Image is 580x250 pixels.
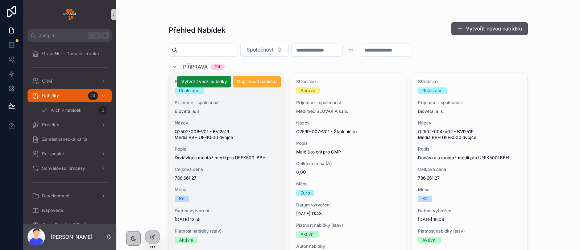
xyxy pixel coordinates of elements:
span: Projekty [42,122,59,128]
div: scrollable content [23,42,116,224]
span: Archív nabídek [51,107,82,113]
div: Kč [179,196,185,202]
a: Schvalovací procesy [28,162,112,175]
span: 0,00 [296,169,400,175]
a: Archív nabídek0 [36,104,112,117]
span: Development [42,193,70,199]
span: Měna [175,187,278,193]
div: Realizace [422,87,443,94]
span: Dodávka a montáž médií pro UFFK500l BBH [175,155,278,161]
p: [PERSON_NAME] [51,233,92,241]
div: Správa [301,87,315,94]
span: Dodávka a montáž médií pro UFFK500l BBH [418,155,522,161]
span: [DATE] 13:55 [175,217,278,222]
span: Q2599-007-V01 - Školeníčko [296,129,400,135]
span: Středisko [418,79,522,85]
span: [DATE] 16:06 [418,217,522,222]
span: 786 661,27 [175,175,278,181]
span: Datum vytvoření [175,208,278,214]
span: Datum vytvoření [296,202,400,208]
a: Projekty [28,118,112,131]
span: Duplikovat nabídku [237,79,277,85]
span: Název [296,120,400,126]
span: Příjemce - společnost [418,100,522,106]
span: Společnost [246,46,274,53]
span: Ctrl [88,32,101,39]
span: Zaměstnanecká karta [42,136,87,142]
div: Realizace [179,87,199,94]
span: K [102,33,108,38]
span: Datum vytvoření [418,208,522,214]
div: 24 [215,64,220,70]
p: to [348,46,354,54]
a: Ceník Položek & Profesí [28,218,112,231]
span: Vytvořit verzi nabídky [181,79,227,85]
span: [DATE] 11:43 [296,211,400,217]
span: Měna [418,187,522,193]
span: Název [418,120,522,126]
a: Nápověda [28,204,112,217]
a: Bioveta, a. s. [418,108,444,114]
h1: Přehled Nabídek [169,25,225,35]
span: Nápověda [42,208,63,213]
span: Autor nabídky [296,243,400,249]
div: Kč [422,196,428,202]
span: Název [175,120,278,126]
a: Medimex SLOVAKIA s.r.o. [296,108,348,114]
span: GrapeNet - Domací stránka [42,51,99,57]
span: Ceník Položek & Profesí [42,222,91,228]
span: Celková cena (A) [296,161,400,167]
span: Celková cena [175,167,278,172]
span: Středisko [296,79,400,85]
span: 786 661,27 [418,175,522,181]
span: Personální [42,151,64,157]
span: Popis [418,146,522,152]
span: Příjemce - společnost [296,100,400,106]
a: Personální [28,147,112,160]
img: App logo [63,9,76,20]
a: Bioveta, a. s. [175,108,200,114]
span: Středisko [175,79,278,85]
div: Aktivní [179,237,193,243]
span: CRM [42,78,52,84]
span: Q2502-006-V01 - BVI2519 Media BBH UFFK500 dvojče [175,129,278,140]
div: Aktivní [301,231,315,238]
span: Příprava [183,63,208,70]
div: Aktivní [422,237,436,243]
span: Celková cena [418,167,522,172]
span: Popis [175,146,278,152]
span: Platnost nabídky (stav) [296,222,400,228]
a: GrapeNet - Domací stránka [28,47,112,60]
span: Schvalovací procesy [42,165,85,171]
span: Popis [296,140,400,146]
div: Euro [301,190,310,196]
div: 24 [88,91,98,100]
span: Jump to... [39,33,85,38]
span: Příjemce - společnost [175,100,278,106]
button: Select Button [240,43,289,57]
a: Development [28,189,112,202]
a: Zaměstnanecká karta [28,133,112,146]
span: Q2502-004-V02 - BVI2519 Media BBH UFFK500 dvojče [418,129,522,140]
button: Vytvořit novou nabídku [451,22,528,35]
span: Měna [296,181,400,187]
button: Jump to...CtrlK [28,29,112,42]
a: Nabídky24 [28,89,112,102]
button: Duplikovat nabídku [233,76,281,87]
button: Vytvořit verzi nabídky [177,76,231,87]
span: Platnost nabídky (stav) [175,228,278,234]
div: 0 [99,106,107,115]
span: Nabídky [42,93,59,99]
a: CRM [28,75,112,88]
span: Platnost nabídky (stav) [418,228,522,234]
span: Malé školení pro GMP [296,149,400,155]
